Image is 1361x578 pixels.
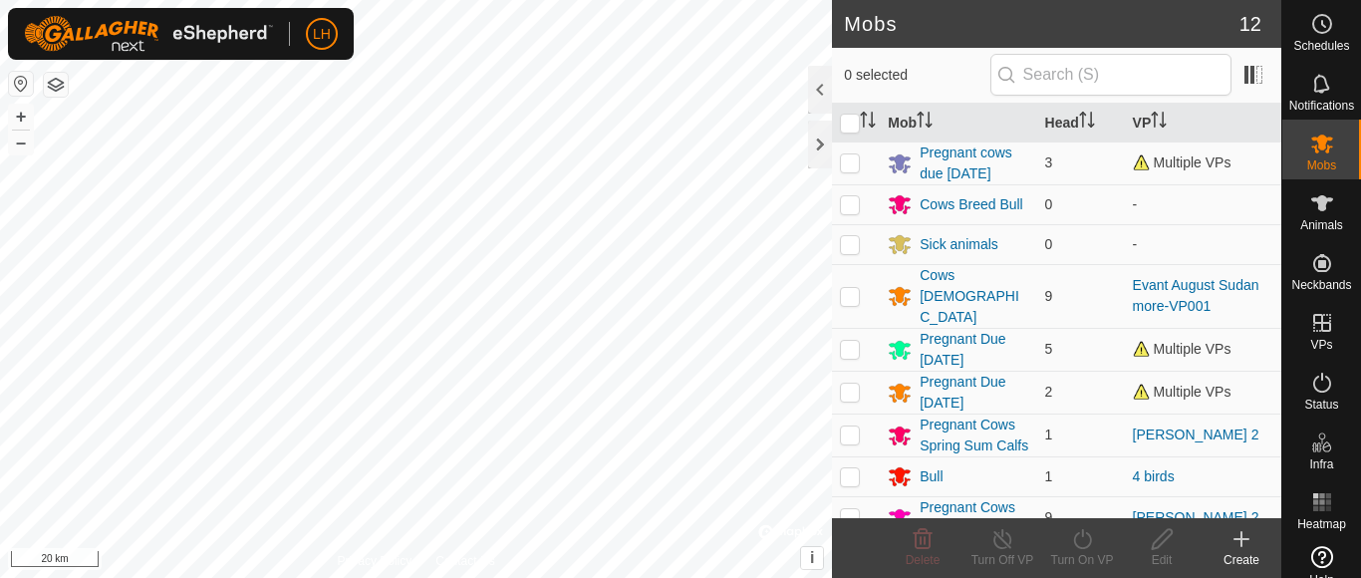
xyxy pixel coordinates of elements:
p-sorticon: Activate to sort [917,115,933,131]
span: Schedules [1293,40,1349,52]
div: Pregnant Due [DATE] [920,372,1028,414]
span: Heatmap [1297,518,1346,530]
span: Infra [1309,458,1333,470]
span: 12 [1239,9,1261,39]
span: 0 [1045,236,1053,252]
span: 9 [1045,509,1053,525]
span: Multiple VPs [1133,154,1231,170]
h2: Mobs [844,12,1239,36]
p-sorticon: Activate to sort [1151,115,1167,131]
span: Animals [1300,219,1343,231]
span: LH [313,24,331,45]
span: Delete [906,553,941,567]
button: Reset Map [9,72,33,96]
th: Mob [880,104,1036,143]
div: Pregnant Cows Spring Sum Calfs [920,415,1028,456]
span: 0 [1045,196,1053,212]
span: Notifications [1289,100,1354,112]
div: Pregnant Due [DATE] [920,329,1028,371]
img: Gallagher Logo [24,16,273,52]
a: Privacy Policy [338,552,412,570]
div: Bull [920,466,943,487]
div: Sick animals [920,234,998,255]
span: 3 [1045,154,1053,170]
div: Turn Off VP [962,551,1042,569]
span: 0 selected [844,65,989,86]
span: Multiple VPs [1133,384,1231,400]
input: Search (S) [990,54,1231,96]
div: Pregnant Cows Fall Calvers [920,497,1028,539]
span: Multiple VPs [1133,341,1231,357]
button: + [9,105,33,129]
td: - [1125,224,1281,264]
a: [PERSON_NAME] 2 [1133,509,1259,525]
div: Create [1202,551,1281,569]
p-sorticon: Activate to sort [1079,115,1095,131]
span: 1 [1045,427,1053,442]
span: 9 [1045,288,1053,304]
a: Contact Us [435,552,494,570]
button: – [9,131,33,154]
span: i [810,549,814,566]
span: VPs [1310,339,1332,351]
div: Edit [1122,551,1202,569]
th: Head [1037,104,1125,143]
span: 5 [1045,341,1053,357]
span: Mobs [1307,159,1336,171]
td: - [1125,184,1281,224]
a: 4 birds [1133,468,1175,484]
div: Cows Breed Bull [920,194,1023,215]
span: 1 [1045,468,1053,484]
div: Turn On VP [1042,551,1122,569]
a: Evant August Sudan more-VP001 [1133,277,1259,314]
p-sorticon: Activate to sort [860,115,876,131]
span: Neckbands [1291,279,1351,291]
button: Map Layers [44,73,68,97]
button: i [801,547,823,569]
span: Status [1304,399,1338,411]
div: Cows [DEMOGRAPHIC_DATA] [920,265,1028,328]
span: 2 [1045,384,1053,400]
th: VP [1125,104,1281,143]
a: [PERSON_NAME] 2 [1133,427,1259,442]
div: Pregnant cows due [DATE] [920,143,1028,184]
